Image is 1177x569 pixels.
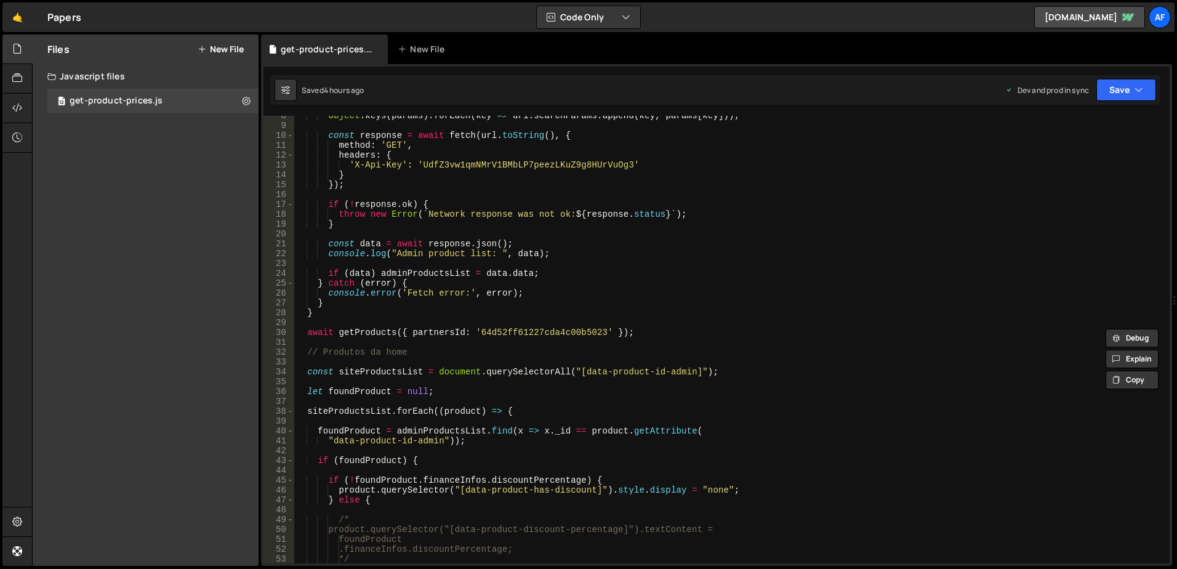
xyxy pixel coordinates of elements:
div: 49 [263,515,294,525]
div: 20 [263,229,294,239]
div: 41 [263,436,294,446]
div: 26 [263,288,294,298]
div: 24 [263,268,294,278]
div: Dev and prod in sync [1005,85,1089,95]
button: Debug [1106,329,1159,347]
div: 40 [263,426,294,436]
div: 13 [263,160,294,170]
div: 10 [263,131,294,140]
div: 8 [263,111,294,121]
div: 43 [263,456,294,466]
div: 47 [263,495,294,505]
div: 22 [263,249,294,259]
a: 🤙 [2,2,33,32]
div: 19 [263,219,294,229]
div: get-product-prices.js [70,95,163,107]
button: Copy [1106,371,1159,389]
div: 42 [263,446,294,456]
div: 52 [263,544,294,554]
div: 27 [263,298,294,308]
div: 51 [263,535,294,544]
div: 33 [263,357,294,367]
div: 16 [263,190,294,200]
button: Explain [1106,350,1159,368]
div: 38 [263,406,294,416]
div: 4 hours ago [324,85,364,95]
div: 37 [263,397,294,406]
a: [DOMAIN_NAME] [1034,6,1145,28]
div: 15 [263,180,294,190]
div: 50 [263,525,294,535]
div: 23 [263,259,294,268]
div: 32 [263,347,294,357]
div: 17 [263,200,294,209]
div: 28 [263,308,294,318]
div: 14 [263,170,294,180]
div: 48 [263,505,294,515]
div: Saved [302,85,364,95]
div: 9 [263,121,294,131]
button: New File [198,44,244,54]
div: 11 [263,140,294,150]
div: 31 [263,337,294,347]
div: 30 [263,328,294,337]
div: New File [398,43,449,55]
div: 17080/47025.js [47,89,259,113]
div: get-product-prices.js [281,43,373,55]
div: 36 [263,387,294,397]
h2: Files [47,42,70,56]
div: Papers [47,10,81,25]
div: 45 [263,475,294,485]
div: 39 [263,416,294,426]
button: Code Only [537,6,640,28]
div: 21 [263,239,294,249]
div: 18 [263,209,294,219]
div: 34 [263,367,294,377]
div: 29 [263,318,294,328]
div: 46 [263,485,294,495]
span: 12 [58,97,65,107]
div: 44 [263,466,294,475]
div: 12 [263,150,294,160]
div: 25 [263,278,294,288]
a: Af [1149,6,1171,28]
div: Javascript files [33,64,259,89]
button: Save [1096,79,1156,101]
div: 53 [263,554,294,564]
div: 35 [263,377,294,387]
